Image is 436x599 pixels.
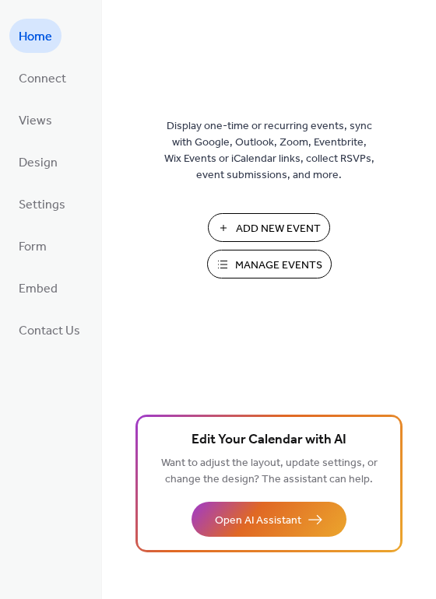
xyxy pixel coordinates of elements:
span: Manage Events [235,257,322,274]
a: Contact Us [9,313,90,347]
span: Design [19,151,58,176]
span: Edit Your Calendar with AI [192,429,346,451]
a: Design [9,145,67,179]
span: Open AI Assistant [215,513,301,529]
span: Connect [19,67,66,92]
span: Embed [19,277,58,302]
span: Settings [19,193,65,218]
a: Form [9,229,56,263]
span: Contact Us [19,319,80,344]
a: Embed [9,271,67,305]
span: Views [19,109,52,134]
button: Add New Event [208,213,330,242]
button: Manage Events [207,250,332,278]
span: Form [19,235,47,260]
span: Display one-time or recurring events, sync with Google, Outlook, Zoom, Eventbrite, Wix Events or ... [164,118,374,184]
span: Home [19,25,52,50]
span: Add New Event [236,221,321,237]
button: Open AI Assistant [192,502,346,537]
a: Home [9,19,62,53]
span: Want to adjust the layout, update settings, or change the design? The assistant can help. [161,453,378,490]
a: Connect [9,61,76,95]
a: Settings [9,187,75,221]
a: Views [9,103,62,137]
